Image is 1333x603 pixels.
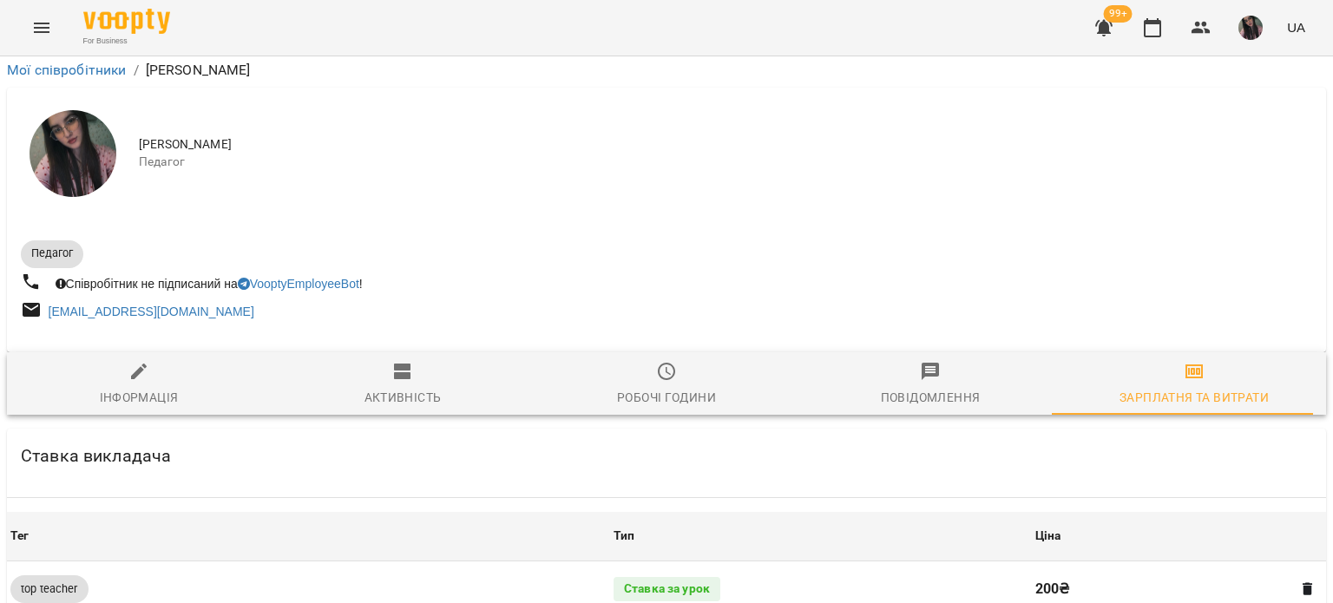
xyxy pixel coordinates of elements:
div: Активність [364,387,442,408]
button: UA [1280,11,1312,43]
a: [EMAIL_ADDRESS][DOMAIN_NAME] [49,305,254,318]
a: Мої співробітники [7,62,127,78]
div: Інформація [100,387,179,408]
th: Тег [7,512,610,560]
img: 56914cf74e87d0f48a8d1ea6ffe70007.jpg [1238,16,1263,40]
th: Ціна [1032,512,1326,560]
li: / [134,60,139,81]
span: 99+ [1104,5,1133,23]
button: Видалити [1297,578,1319,600]
a: VooptyEmployeeBot [238,277,359,291]
span: For Business [83,36,170,47]
div: Ставка за урок [614,577,720,601]
p: 200 ₴ [1035,579,1284,600]
span: top teacher [10,581,89,597]
h6: Ставка викладача [21,442,171,469]
div: Робочі години [617,387,716,408]
span: [PERSON_NAME] [139,136,1312,154]
button: Menu [21,7,62,49]
div: Співробітник не підписаний на ! [52,272,366,296]
nav: breadcrumb [7,60,1326,81]
span: Педагог [21,246,83,261]
img: Каріна Дубина [30,110,116,197]
div: Зарплатня та Витрати [1120,387,1269,408]
th: Тип [610,512,1032,560]
img: Voopty Logo [83,9,170,34]
div: Повідомлення [881,387,981,408]
span: UA [1287,18,1305,36]
span: Педагог [139,154,1312,171]
p: [PERSON_NAME] [146,60,251,81]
